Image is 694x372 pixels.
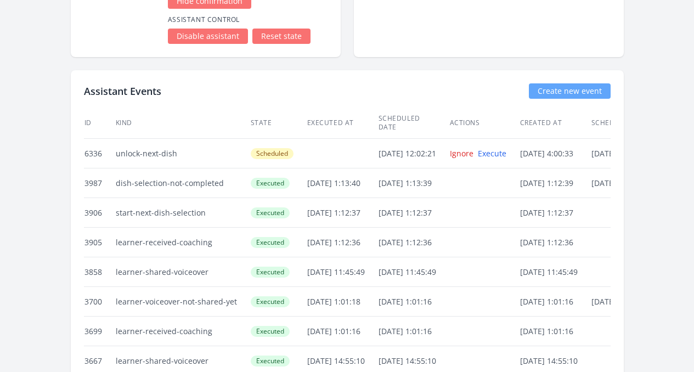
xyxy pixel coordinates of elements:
span: Executed [251,207,290,218]
td: 3699 [84,317,115,346]
td: [DATE] 12:02:21 [378,139,449,168]
h4: Assistant Control [168,15,328,24]
td: [DATE] 11:45:49 [520,257,591,287]
td: [DATE] 1:01:16 [591,287,662,317]
td: [DATE] 1:01:16 [307,317,378,346]
th: Scheduled at [591,108,662,139]
a: Disable assistant [168,29,248,44]
span: Executed [251,326,290,337]
th: ID [84,108,115,139]
th: Kind [115,108,250,139]
td: [DATE] 4:00:33 [591,139,662,168]
td: 3700 [84,287,115,317]
th: Executed at [307,108,378,139]
td: [DATE] 11:45:49 [378,257,449,287]
td: [DATE] 1:01:16 [378,317,449,346]
span: Executed [251,356,290,367]
td: [DATE] 11:45:49 [307,257,378,287]
td: [DATE] 1:12:39 [591,168,662,198]
th: Actions [449,108,520,139]
span: Executed [251,296,290,307]
td: [DATE] 1:12:36 [520,228,591,257]
td: [DATE] 1:13:40 [307,168,378,198]
td: dish-selection-not-completed [115,168,250,198]
td: [DATE] 1:12:36 [378,228,449,257]
th: Scheduled date [378,108,449,139]
td: unlock-next-dish [115,139,250,168]
span: Executed [251,178,290,189]
td: 3858 [84,257,115,287]
td: learner-received-coaching [115,228,250,257]
td: 6336 [84,139,115,168]
td: start-next-dish-selection [115,198,250,228]
td: [DATE] 4:00:33 [520,139,591,168]
span: Executed [251,237,290,248]
a: Create new event [529,83,611,99]
td: learner-received-coaching [115,317,250,346]
a: Execute [478,148,506,159]
td: 3905 [84,228,115,257]
span: Scheduled [251,148,294,159]
th: State [250,108,307,139]
a: Reset state [252,29,311,44]
th: Created at [520,108,591,139]
td: [DATE] 1:12:39 [520,168,591,198]
td: [DATE] 1:01:16 [520,317,591,346]
h2: Assistant Events [84,83,161,99]
span: Executed [251,267,290,278]
td: [DATE] 1:12:36 [307,228,378,257]
td: [DATE] 1:12:37 [378,198,449,228]
td: learner-shared-voiceover [115,257,250,287]
td: [DATE] 1:12:37 [520,198,591,228]
a: Ignore [450,148,473,159]
td: [DATE] 1:01:16 [520,287,591,317]
td: [DATE] 1:01:18 [307,287,378,317]
td: 3987 [84,168,115,198]
td: 3906 [84,198,115,228]
td: learner-voiceover-not-shared-yet [115,287,250,317]
td: [DATE] 1:13:39 [378,168,449,198]
td: [DATE] 1:01:16 [378,287,449,317]
td: [DATE] 1:12:37 [307,198,378,228]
